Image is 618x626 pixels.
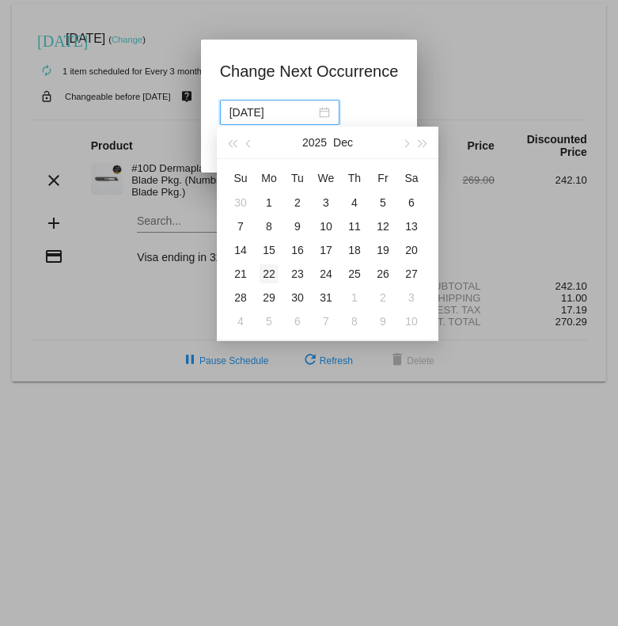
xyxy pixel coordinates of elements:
div: 22 [260,264,279,283]
div: 28 [231,288,250,307]
div: 21 [231,264,250,283]
td: 1/1/2026 [340,286,369,309]
td: 12/8/2025 [255,214,283,238]
div: 12 [373,217,392,236]
td: 12/31/2025 [312,286,340,309]
td: 12/11/2025 [340,214,369,238]
div: 7 [317,312,336,331]
div: 1 [345,288,364,307]
td: 12/3/2025 [312,191,340,214]
div: 7 [231,217,250,236]
td: 12/15/2025 [255,238,283,262]
td: 12/24/2025 [312,262,340,286]
div: 5 [260,312,279,331]
td: 12/14/2025 [226,238,255,262]
div: 2 [373,288,392,307]
td: 12/1/2025 [255,191,283,214]
td: 1/6/2026 [283,309,312,333]
div: 6 [402,193,421,212]
td: 12/12/2025 [369,214,397,238]
td: 12/27/2025 [397,262,426,286]
td: 12/19/2025 [369,238,397,262]
button: Next month (PageDown) [396,127,414,158]
td: 12/6/2025 [397,191,426,214]
td: 12/9/2025 [283,214,312,238]
div: 4 [345,193,364,212]
td: 12/21/2025 [226,262,255,286]
th: Fri [369,165,397,191]
div: 11 [345,217,364,236]
td: 1/5/2026 [255,309,283,333]
div: 3 [402,288,421,307]
td: 1/3/2026 [397,286,426,309]
button: Previous month (PageUp) [241,127,258,158]
td: 12/13/2025 [397,214,426,238]
button: Last year (Control + left) [223,127,241,158]
input: Select date [229,104,316,121]
div: 9 [373,312,392,331]
div: 18 [345,241,364,260]
td: 12/18/2025 [340,238,369,262]
div: 30 [288,288,307,307]
button: 2025 [302,127,327,158]
td: 1/4/2026 [226,309,255,333]
div: 1 [260,193,279,212]
td: 12/16/2025 [283,238,312,262]
div: 2 [288,193,307,212]
td: 1/9/2026 [369,309,397,333]
td: 12/29/2025 [255,286,283,309]
td: 12/17/2025 [312,238,340,262]
div: 8 [345,312,364,331]
td: 12/20/2025 [397,238,426,262]
td: 12/25/2025 [340,262,369,286]
div: 26 [373,264,392,283]
td: 1/7/2026 [312,309,340,333]
div: 4 [231,312,250,331]
button: Next year (Control + right) [415,127,432,158]
div: 15 [260,241,279,260]
div: 27 [402,264,421,283]
button: Dec [333,127,353,158]
td: 12/10/2025 [312,214,340,238]
h1: Change Next Occurrence [220,59,399,84]
th: Sun [226,165,255,191]
td: 12/2/2025 [283,191,312,214]
div: 13 [402,217,421,236]
div: 10 [402,312,421,331]
td: 12/30/2025 [283,286,312,309]
div: 10 [317,217,336,236]
div: 14 [231,241,250,260]
div: 16 [288,241,307,260]
td: 12/22/2025 [255,262,283,286]
div: 25 [345,264,364,283]
div: 29 [260,288,279,307]
th: Thu [340,165,369,191]
div: 3 [317,193,336,212]
td: 12/23/2025 [283,262,312,286]
td: 11/30/2025 [226,191,255,214]
th: Mon [255,165,283,191]
div: 19 [373,241,392,260]
div: 31 [317,288,336,307]
div: 20 [402,241,421,260]
div: 23 [288,264,307,283]
td: 1/2/2026 [369,286,397,309]
th: Wed [312,165,340,191]
th: Sat [397,165,426,191]
td: 1/10/2026 [397,309,426,333]
td: 12/26/2025 [369,262,397,286]
div: 30 [231,193,250,212]
div: 9 [288,217,307,236]
td: 12/5/2025 [369,191,397,214]
td: 12/7/2025 [226,214,255,238]
div: 17 [317,241,336,260]
td: 1/8/2026 [340,309,369,333]
div: 8 [260,217,279,236]
div: 5 [373,193,392,212]
div: 6 [288,312,307,331]
div: 24 [317,264,336,283]
td: 12/28/2025 [226,286,255,309]
th: Tue [283,165,312,191]
td: 12/4/2025 [340,191,369,214]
